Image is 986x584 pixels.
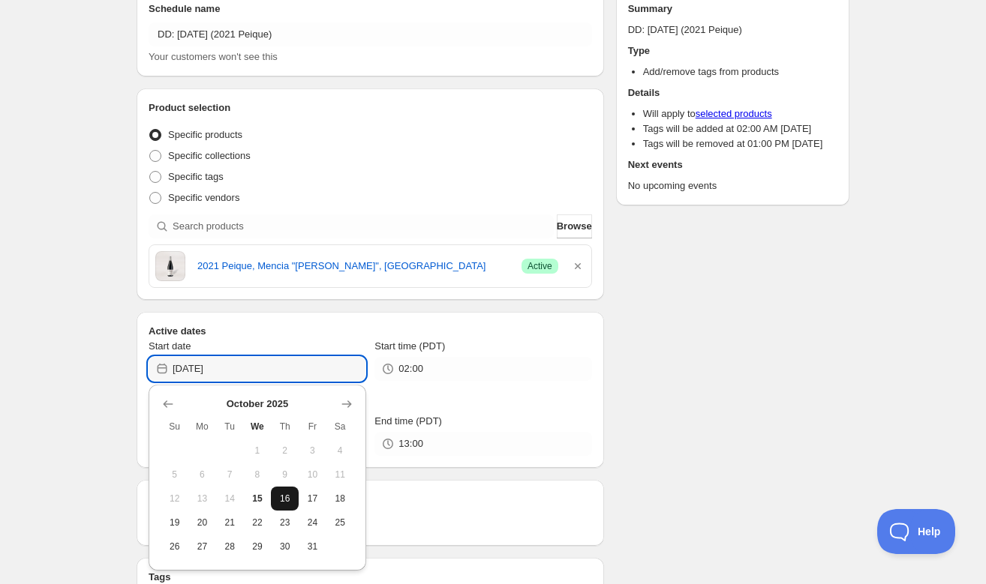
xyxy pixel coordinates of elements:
[271,439,299,463] button: Thursday October 2 2025
[299,415,326,439] th: Friday
[528,260,552,272] span: Active
[161,463,188,487] button: Sunday October 5 2025
[149,324,592,339] h2: Active dates
[188,415,216,439] th: Monday
[332,493,348,505] span: 18
[326,463,354,487] button: Saturday October 11 2025
[188,511,216,535] button: Monday October 20 2025
[222,517,238,529] span: 21
[696,108,772,119] a: selected products
[194,517,210,529] span: 20
[167,493,182,505] span: 12
[149,492,592,507] h2: Repeating
[155,251,185,281] img: 2021 Peique, Mencia "Ramon Valle", Bierzo
[167,517,182,529] span: 19
[168,150,251,161] span: Specific collections
[250,469,266,481] span: 8
[168,171,224,182] span: Specific tags
[244,535,272,559] button: Wednesday October 29 2025
[305,445,320,457] span: 3
[161,511,188,535] button: Sunday October 19 2025
[332,421,348,433] span: Sa
[277,421,293,433] span: Th
[167,469,182,481] span: 5
[277,445,293,457] span: 2
[216,415,244,439] th: Tuesday
[628,157,837,172] h2: Next events
[149,51,278,62] span: Your customers won't see this
[250,421,266,433] span: We
[216,487,244,511] button: Tuesday October 14 2025
[628,43,837,58] h2: Type
[628,178,837,193] p: No upcoming events
[168,192,239,203] span: Specific vendors
[277,517,293,529] span: 23
[305,493,320,505] span: 17
[326,511,354,535] button: Saturday October 25 2025
[277,541,293,553] span: 30
[244,415,272,439] th: Wednesday
[299,487,326,511] button: Friday October 17 2025
[161,415,188,439] th: Sunday
[250,493,266,505] span: 15
[188,487,216,511] button: Monday October 13 2025
[149,1,592,16] h2: Schedule name
[222,421,238,433] span: Tu
[326,439,354,463] button: Saturday October 4 2025
[336,394,357,415] button: Show next month, November 2025
[216,511,244,535] button: Tuesday October 21 2025
[149,100,592,115] h2: Product selection
[374,340,445,352] span: Start time (PDT)
[305,469,320,481] span: 10
[271,463,299,487] button: Thursday October 9 2025
[271,415,299,439] th: Thursday
[167,541,182,553] span: 26
[250,445,266,457] span: 1
[628,85,837,100] h2: Details
[271,511,299,535] button: Thursday October 23 2025
[877,509,956,554] iframe: Toggle Customer Support
[332,469,348,481] span: 11
[194,541,210,553] span: 27
[299,439,326,463] button: Friday October 3 2025
[326,487,354,511] button: Saturday October 18 2025
[271,535,299,559] button: Thursday October 30 2025
[326,415,354,439] th: Saturday
[158,394,179,415] button: Show previous month, September 2025
[271,487,299,511] button: Thursday October 16 2025
[168,129,242,140] span: Specific products
[216,535,244,559] button: Tuesday October 28 2025
[332,445,348,457] span: 4
[299,511,326,535] button: Friday October 24 2025
[173,214,554,238] input: Search products
[222,493,238,505] span: 14
[194,493,210,505] span: 13
[557,219,592,234] span: Browse
[277,493,293,505] span: 16
[244,463,272,487] button: Wednesday October 8 2025
[222,541,238,553] span: 28
[161,535,188,559] button: Sunday October 26 2025
[194,469,210,481] span: 6
[628,22,837,37] p: DD: [DATE] (2021 Peique)
[222,469,238,481] span: 7
[250,541,266,553] span: 29
[167,421,182,433] span: Su
[643,121,837,136] li: Tags will be added at 02:00 AM [DATE]
[277,469,293,481] span: 9
[643,136,837,151] li: Tags will be removed at 01:00 PM [DATE]
[244,439,272,463] button: Wednesday October 1 2025
[188,463,216,487] button: Monday October 6 2025
[628,1,837,16] h2: Summary
[299,535,326,559] button: Friday October 31 2025
[643,64,837,79] li: Add/remove tags from products
[250,517,266,529] span: 22
[374,415,442,427] span: End time (PDT)
[149,340,191,352] span: Start date
[305,421,320,433] span: Fr
[194,421,210,433] span: Mo
[188,535,216,559] button: Monday October 27 2025
[557,214,592,238] button: Browse
[305,541,320,553] span: 31
[244,487,272,511] button: Today Wednesday October 15 2025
